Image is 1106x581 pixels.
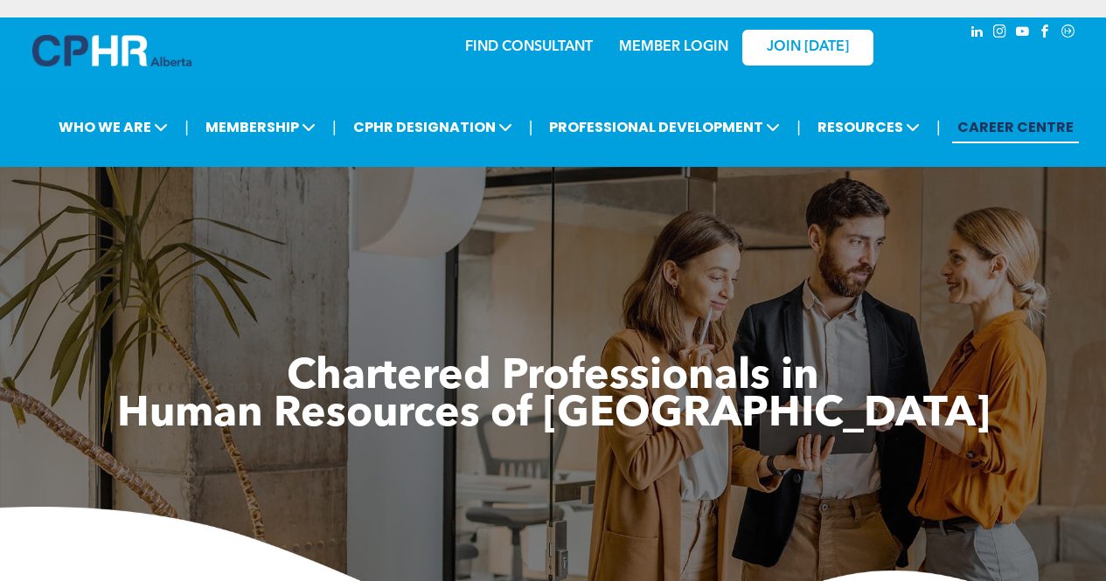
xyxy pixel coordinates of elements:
span: PROFESSIONAL DEVELOPMENT [544,111,785,143]
img: A blue and white logo for cp alberta [32,35,191,66]
li: | [529,109,533,145]
span: RESOURCES [812,111,925,143]
a: Social network [1059,22,1078,45]
span: Chartered Professionals in [287,356,819,398]
a: CAREER CENTRE [952,111,1079,143]
a: youtube [1013,22,1033,45]
li: | [796,109,801,145]
a: JOIN [DATE] [742,30,873,66]
a: facebook [1036,22,1055,45]
span: WHO WE ARE [53,111,173,143]
span: JOIN [DATE] [767,39,849,56]
a: FIND CONSULTANT [465,40,593,54]
span: Human Resources of [GEOGRAPHIC_DATA] [117,394,990,436]
a: linkedin [968,22,987,45]
a: MEMBER LOGIN [619,40,728,54]
span: CPHR DESIGNATION [348,111,518,143]
a: instagram [991,22,1010,45]
span: MEMBERSHIP [200,111,321,143]
li: | [184,109,189,145]
li: | [332,109,337,145]
li: | [936,109,941,145]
